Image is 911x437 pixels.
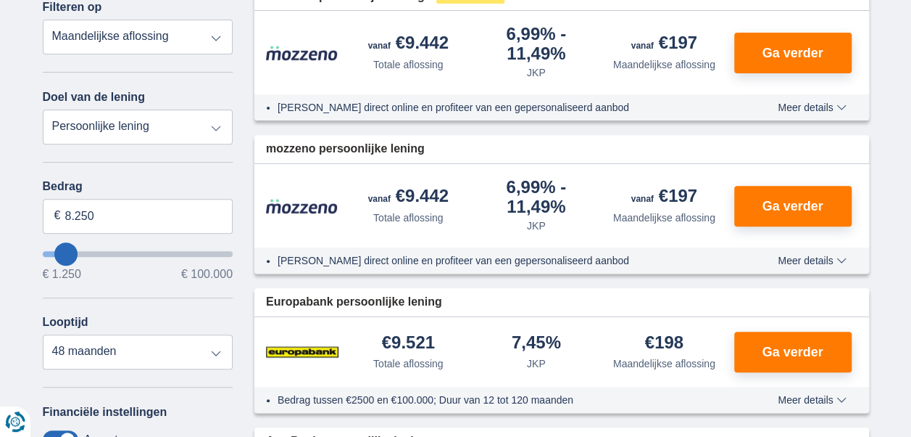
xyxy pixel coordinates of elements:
[373,57,444,72] div: Totale aflossing
[734,33,852,73] button: Ga verder
[373,356,444,371] div: Totale aflossing
[278,253,725,268] li: [PERSON_NAME] direct online en profiteer van een gepersonaliseerd aanbod
[527,356,546,371] div: JKP
[43,316,88,329] label: Looptijd
[43,269,81,280] span: € 1.250
[613,356,715,371] div: Maandelijkse aflossing
[762,46,823,60] span: Ga verder
[762,200,823,213] span: Ga verder
[631,34,697,54] div: €197
[368,187,449,208] div: €9.442
[43,251,233,257] input: wantToBorrow
[512,334,561,354] div: 7,45%
[778,256,846,266] span: Meer details
[631,187,697,208] div: €197
[266,294,442,311] span: Europabank persoonlijke lening
[266,45,338,61] img: product.pl.alt Mozzeno
[527,65,546,80] div: JKP
[613,57,715,72] div: Maandelijkse aflossing
[43,1,102,14] label: Filteren op
[266,141,425,158] span: mozzeno persoonlijke lening
[278,393,725,407] li: Bedrag tussen €2500 en €100.000; Duur van 12 tot 120 maanden
[527,218,546,233] div: JKP
[368,34,449,54] div: €9.442
[478,25,595,62] div: 6,99%
[266,198,338,214] img: product.pl.alt Mozzeno
[181,269,233,280] span: € 100.000
[767,102,857,113] button: Meer details
[266,334,338,370] img: product.pl.alt Europabank
[278,100,725,115] li: [PERSON_NAME] direct online en profiteer van een gepersonaliseerd aanbod
[778,102,846,113] span: Meer details
[734,332,852,372] button: Ga verder
[382,334,435,354] div: €9.521
[645,334,683,354] div: €198
[734,186,852,226] button: Ga verder
[54,208,61,224] span: €
[478,179,595,216] div: 6,99%
[778,395,846,405] span: Meer details
[373,211,444,225] div: Totale aflossing
[767,255,857,266] button: Meer details
[762,346,823,359] span: Ga verder
[43,180,233,193] label: Bedrag
[43,406,167,419] label: Financiële instellingen
[613,211,715,225] div: Maandelijkse aflossing
[767,394,857,406] button: Meer details
[43,91,145,104] label: Doel van de lening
